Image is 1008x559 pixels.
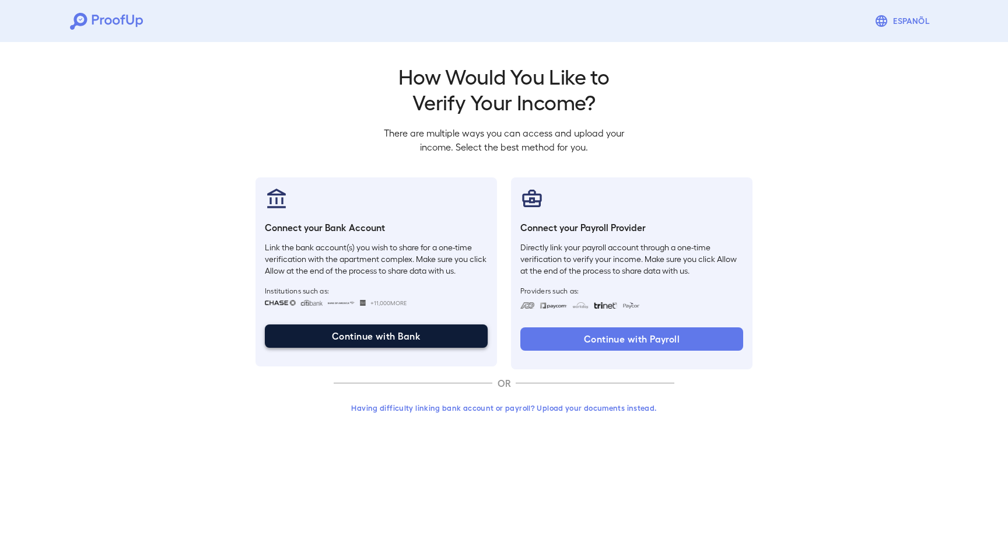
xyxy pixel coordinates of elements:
[265,187,288,210] img: bankAccount.svg
[360,300,366,306] img: wellsfargo.svg
[300,300,323,306] img: citibank.svg
[520,187,544,210] img: payrollProvider.svg
[265,242,488,277] p: Link the bank account(s) you wish to share for a one-time verification with the apartment complex...
[520,327,743,351] button: Continue with Payroll
[265,324,488,348] button: Continue with Bank
[370,298,407,308] span: +11,000 More
[520,242,743,277] p: Directly link your payroll account through a one-time verification to verify your income. Make su...
[520,302,535,309] img: adp.svg
[265,300,296,306] img: chase.svg
[622,302,640,309] img: paycon.svg
[374,63,633,114] h2: How Would You Like to Verify Your Income?
[492,376,516,390] p: OR
[594,302,617,309] img: trinet.svg
[540,302,568,309] img: paycom.svg
[327,300,355,306] img: bankOfAmerica.svg
[265,221,488,235] h6: Connect your Bank Account
[520,286,743,295] span: Providers such as:
[520,221,743,235] h6: Connect your Payroll Provider
[870,9,938,33] button: Espanõl
[334,397,674,418] button: Having difficulty linking bank account or payroll? Upload your documents instead.
[374,126,633,154] p: There are multiple ways you can access and upload your income. Select the best method for you.
[572,302,589,309] img: workday.svg
[265,286,488,295] span: Institutions such as:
